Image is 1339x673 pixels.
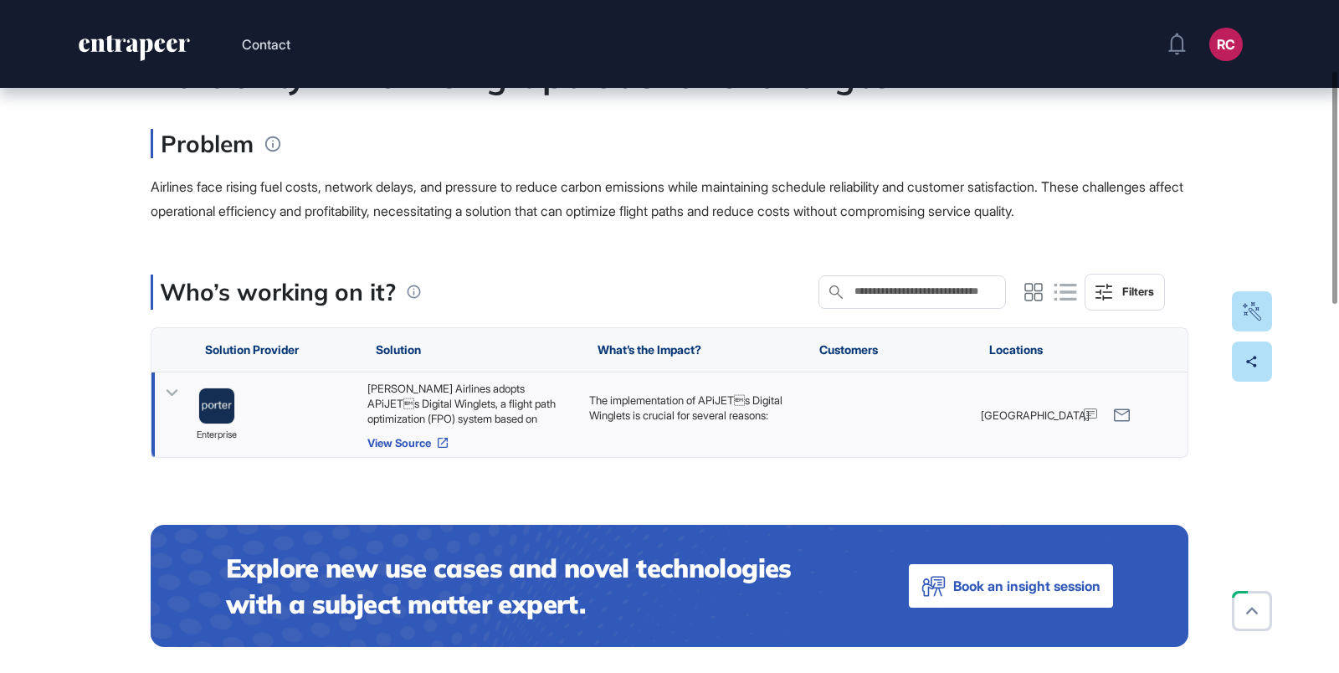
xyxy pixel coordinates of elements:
[606,436,794,482] li: Fuel Savings: Achieves 23% fuel savings per optimized flight, directly impacting operational c...
[205,343,299,357] span: Solution Provider
[242,33,290,55] button: Contact
[151,15,1188,95] div: Optimizing Flight Paths to Cut Fuel Costs and Enhance Schedule Reliability Amid Rising Operationa...
[989,343,1043,357] span: Locations
[197,428,237,443] span: enterprise
[909,564,1113,609] button: Book an insight session
[151,129,254,158] h3: Problem
[1209,28,1243,61] button: RC
[1085,274,1165,311] button: Filters
[953,574,1100,599] span: Book an insight session
[819,343,878,357] span: Customers
[77,35,192,67] a: entrapeer-logo
[367,381,572,426] div: [PERSON_NAME] Airlines adopts APiJETs Digital Winglets, a flight path optimization (FPO) system ...
[981,407,1090,422] span: [GEOGRAPHIC_DATA]
[160,275,396,310] p: Who’s working on it?
[598,343,701,357] span: What’s the Impact?
[367,436,572,450] a: View Source
[199,388,234,424] img: image
[151,178,1183,219] span: Airlines face rising fuel costs, network delays, and pressure to reduce carbon emissions while ma...
[198,388,235,424] a: image
[226,550,842,623] h4: Explore new use cases and novel technologies with a subject matter expert.
[1122,285,1154,298] div: Filters
[589,393,794,423] p: The implementation of APiJETs Digital Winglets is crucial for several reasons:
[376,343,421,357] span: Solution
